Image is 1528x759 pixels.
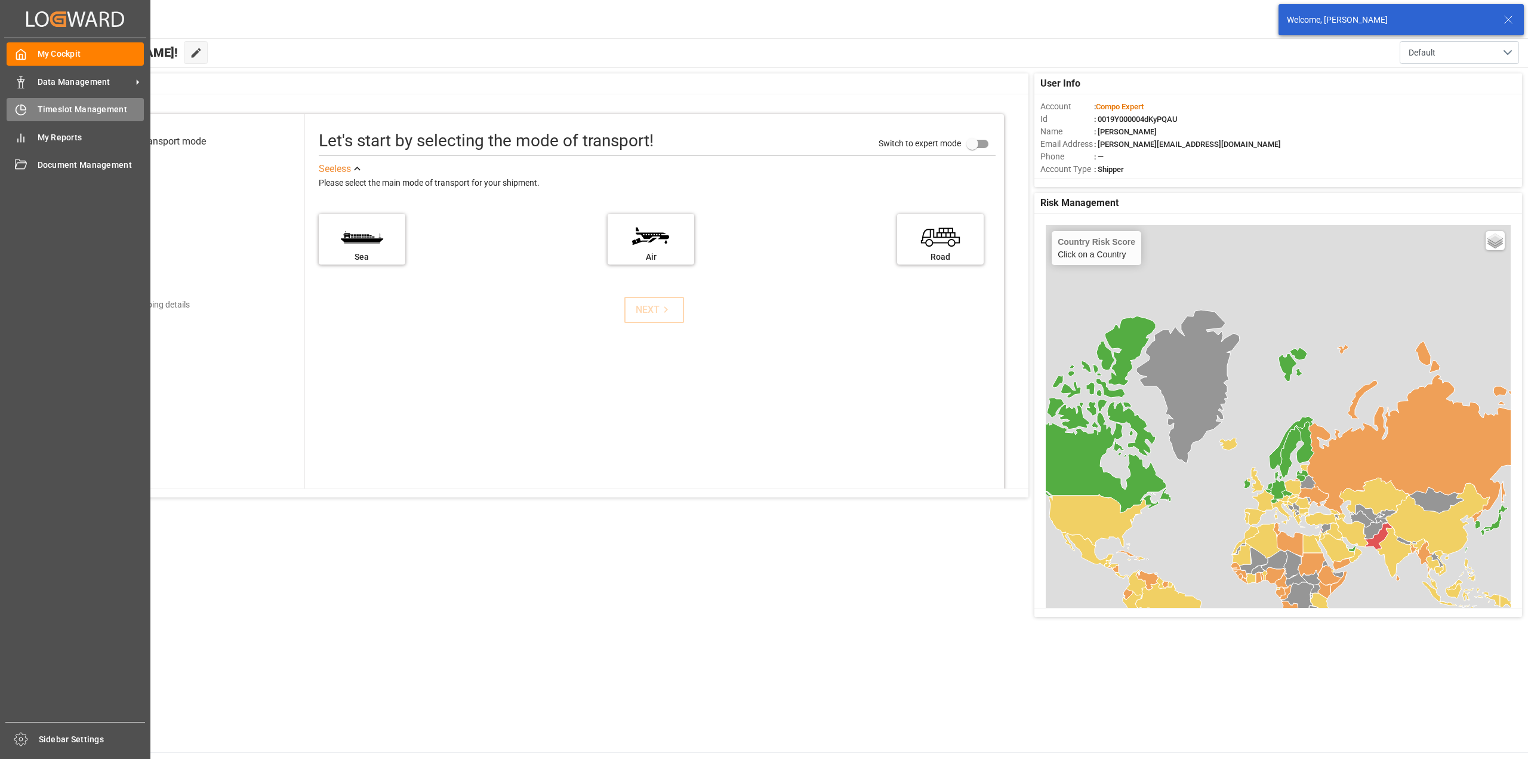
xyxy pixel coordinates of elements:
[1094,152,1104,161] span: : —
[1040,100,1094,113] span: Account
[38,131,144,144] span: My Reports
[614,251,688,263] div: Air
[1040,76,1080,91] span: User Info
[1094,102,1144,111] span: :
[1400,41,1519,64] button: open menu
[1058,237,1135,247] h4: Country Risk Score
[38,103,144,116] span: Timeslot Management
[113,134,206,149] div: Select transport mode
[1287,14,1492,26] div: Welcome, [PERSON_NAME]
[1040,125,1094,138] span: Name
[1040,196,1119,210] span: Risk Management
[1094,115,1178,124] span: : 0019Y000004dKyPQAU
[1040,138,1094,150] span: Email Address
[38,48,144,60] span: My Cockpit
[1094,127,1157,136] span: : [PERSON_NAME]
[1094,165,1124,174] span: : Shipper
[903,251,978,263] div: Road
[879,139,961,148] span: Switch to expert mode
[39,733,146,746] span: Sidebar Settings
[7,42,144,66] a: My Cockpit
[1040,113,1094,125] span: Id
[1040,150,1094,163] span: Phone
[319,162,351,176] div: See less
[1040,163,1094,176] span: Account Type
[1409,47,1435,59] span: Default
[1096,102,1144,111] span: Compo Expert
[624,297,684,323] button: NEXT
[1094,140,1281,149] span: : [PERSON_NAME][EMAIL_ADDRESS][DOMAIN_NAME]
[319,128,654,153] div: Let's start by selecting the mode of transport!
[1058,237,1135,259] div: Click on a Country
[636,303,672,317] div: NEXT
[319,176,996,190] div: Please select the main mode of transport for your shipment.
[7,153,144,177] a: Document Management
[115,299,190,311] div: Add shipping details
[1486,231,1505,250] a: Layers
[38,159,144,171] span: Document Management
[325,251,399,263] div: Sea
[7,98,144,121] a: Timeslot Management
[7,125,144,149] a: My Reports
[38,76,132,88] span: Data Management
